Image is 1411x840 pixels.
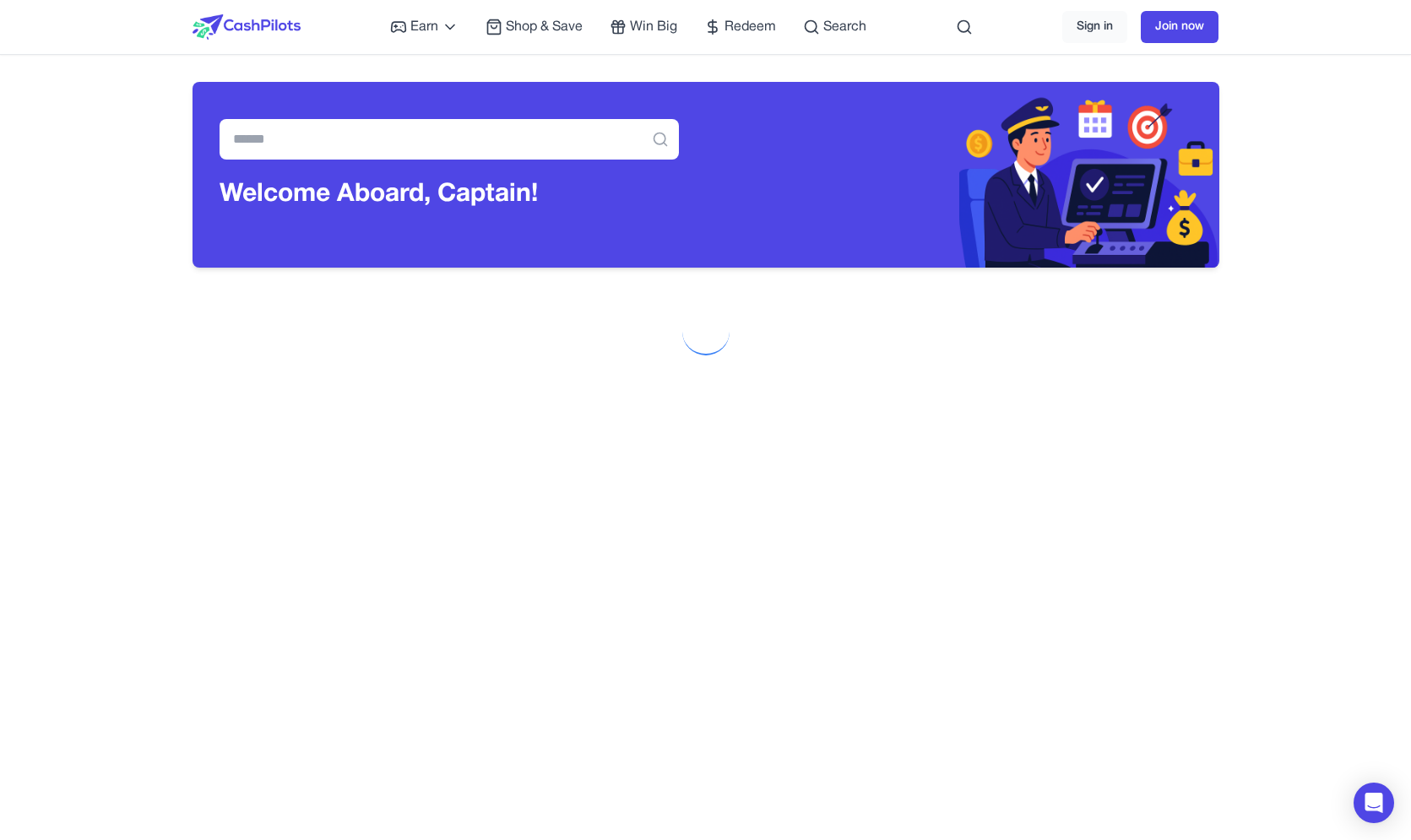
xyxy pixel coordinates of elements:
h3: Welcome Aboard, Captain ! [220,180,679,210]
span: Earn [410,17,438,37]
a: Earn [390,17,459,37]
span: Redeem [724,17,776,37]
a: Shop & Save [486,17,583,37]
img: CashPilots Logo [193,14,301,40]
a: Search [803,17,866,37]
span: Win Big [630,17,677,37]
a: Sign in [1062,11,1127,43]
a: Redeem [704,17,776,37]
span: Shop & Save [506,17,583,37]
img: Header decoration [706,82,1219,268]
div: Open Intercom Messenger [1354,783,1394,823]
a: Join now [1141,11,1218,43]
span: Search [823,17,866,37]
a: Win Big [610,17,677,37]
